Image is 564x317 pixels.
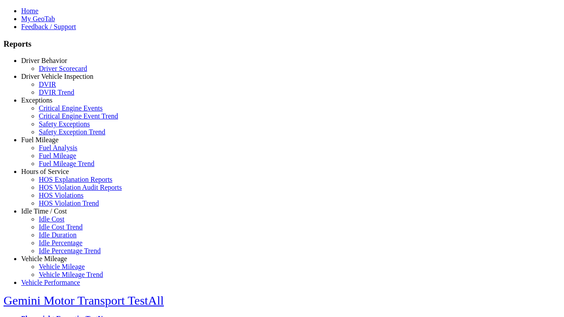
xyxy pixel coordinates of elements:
[39,112,118,120] a: Critical Engine Event Trend
[21,96,52,104] a: Exceptions
[21,168,69,175] a: Hours of Service
[39,231,77,239] a: Idle Duration
[21,15,55,22] a: My GeoTab
[21,279,80,286] a: Vehicle Performance
[21,57,67,64] a: Driver Behavior
[21,136,59,144] a: Fuel Mileage
[39,65,87,72] a: Driver Scorecard
[4,294,164,307] a: Gemini Motor Transport TestAll
[39,247,100,254] a: Idle Percentage Trend
[39,144,78,151] a: Fuel Analysis
[39,223,83,231] a: Idle Cost Trend
[21,207,67,215] a: Idle Time / Cost
[39,81,56,88] a: DVIR
[39,184,122,191] a: HOS Violation Audit Reports
[21,23,76,30] a: Feedback / Support
[21,7,38,15] a: Home
[39,120,90,128] a: Safety Exceptions
[39,176,112,183] a: HOS Explanation Reports
[39,88,74,96] a: DVIR Trend
[39,128,105,136] a: Safety Exception Trend
[39,199,99,207] a: HOS Violation Trend
[39,239,82,247] a: Idle Percentage
[21,255,67,262] a: Vehicle Mileage
[39,160,94,167] a: Fuel Mileage Trend
[39,215,64,223] a: Idle Cost
[39,192,83,199] a: HOS Violations
[39,104,103,112] a: Critical Engine Events
[39,152,76,159] a: Fuel Mileage
[39,263,85,270] a: Vehicle Mileage
[21,73,93,80] a: Driver Vehicle Inspection
[39,271,103,278] a: Vehicle Mileage Trend
[4,39,560,49] h3: Reports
